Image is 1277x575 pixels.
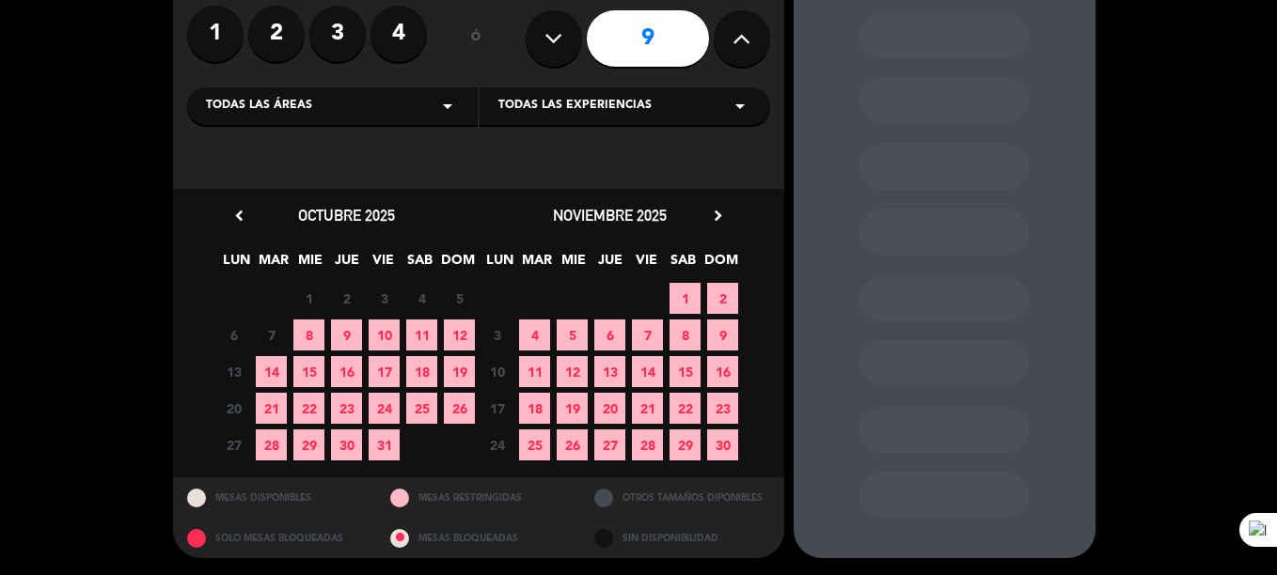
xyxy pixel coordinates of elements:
span: 9 [331,319,362,350]
span: MAR [258,249,289,280]
span: VIE [368,249,399,280]
span: 20 [594,393,625,424]
span: 8 [293,319,324,350]
span: 22 [293,393,324,424]
span: 2 [707,283,738,314]
span: 10 [481,356,512,387]
div: SIN DISPONIBILIDAD [580,518,784,558]
span: 21 [632,393,663,424]
i: arrow_drop_down [436,95,459,117]
span: DOM [441,249,472,280]
span: SAB [404,249,435,280]
span: 22 [670,393,701,424]
span: 27 [218,429,249,460]
span: 19 [557,393,588,424]
span: 20 [218,393,249,424]
span: 3 [481,319,512,350]
div: SOLO MESAS BLOQUEADAS [173,518,377,558]
span: 6 [218,319,249,350]
span: 24 [369,393,400,424]
span: DOM [704,249,735,280]
span: 24 [481,429,512,460]
span: 25 [406,393,437,424]
span: 29 [293,429,324,460]
span: 6 [594,319,625,350]
span: 10 [369,319,400,350]
label: 3 [309,6,366,62]
span: Todas las áreas [206,97,312,116]
span: 23 [331,393,362,424]
span: VIE [631,249,662,280]
span: Todas las experiencias [498,97,652,116]
span: MIE [558,249,589,280]
span: 18 [519,393,550,424]
span: 21 [256,393,287,424]
span: 1 [670,283,701,314]
span: 18 [406,356,437,387]
span: 4 [519,319,550,350]
span: JUE [331,249,362,280]
span: 11 [519,356,550,387]
span: noviembre 2025 [553,206,667,225]
span: LUN [221,249,252,280]
span: 2 [331,283,362,314]
span: MIE [294,249,325,280]
span: 28 [632,429,663,460]
span: 3 [369,283,400,314]
span: 16 [707,356,738,387]
span: 7 [256,319,287,350]
span: 16 [331,356,362,387]
span: 12 [444,319,475,350]
i: chevron_right [708,206,728,225]
span: 14 [256,356,287,387]
span: JUE [594,249,625,280]
span: 15 [293,356,324,387]
span: 9 [707,319,738,350]
span: 8 [670,319,701,350]
span: 5 [444,283,475,314]
span: 23 [707,393,738,424]
span: 17 [369,356,400,387]
div: MESAS BLOQUEADAS [376,518,580,558]
span: 25 [519,429,550,460]
span: 11 [406,319,437,350]
span: 26 [444,393,475,424]
span: 1 [293,283,324,314]
span: 15 [670,356,701,387]
span: 29 [670,429,701,460]
span: 19 [444,356,475,387]
label: 1 [187,6,244,62]
i: arrow_drop_down [729,95,751,117]
span: 14 [632,356,663,387]
label: 2 [248,6,305,62]
span: 17 [481,393,512,424]
span: 27 [594,429,625,460]
span: MAR [521,249,552,280]
i: chevron_left [229,206,249,225]
span: 30 [707,429,738,460]
span: 13 [218,356,249,387]
div: OTROS TAMAÑOS DIPONIBLES [580,477,784,518]
span: 12 [557,356,588,387]
div: MESAS DISPONIBLES [173,477,377,518]
span: octubre 2025 [298,206,395,225]
span: 30 [331,429,362,460]
span: 13 [594,356,625,387]
label: 4 [370,6,427,62]
span: SAB [668,249,699,280]
span: LUN [484,249,515,280]
span: 7 [632,319,663,350]
div: ó [446,6,507,71]
span: 5 [557,319,588,350]
div: MESAS RESTRINGIDAS [376,477,580,518]
span: 4 [406,283,437,314]
span: 31 [369,429,400,460]
span: 26 [557,429,588,460]
span: 28 [256,429,287,460]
